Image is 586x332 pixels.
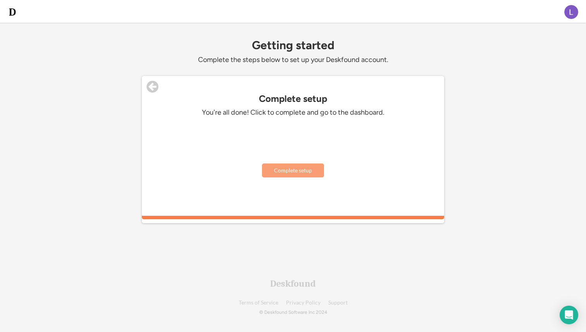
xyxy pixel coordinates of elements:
div: You're all done! Click to complete and go to the dashboard. [177,108,409,117]
img: d-whitebg.png [8,7,17,17]
div: 100% [143,216,443,219]
a: Privacy Policy [286,300,321,306]
div: Complete the steps below to set up your Deskfound account. [142,55,444,64]
a: Terms of Service [239,300,278,306]
div: Complete setup [142,93,444,104]
div: Getting started [142,39,444,52]
img: ACg8ocIhEsrqqGFruutQdo7wOHqh3ZNDmYQ676WjzGOj_QbxJZDvIQ=s96-c [564,5,578,19]
div: Deskfound [270,279,316,288]
a: Support [328,300,348,306]
div: Open Intercom Messenger [560,306,578,324]
button: Complete setup [262,163,324,177]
